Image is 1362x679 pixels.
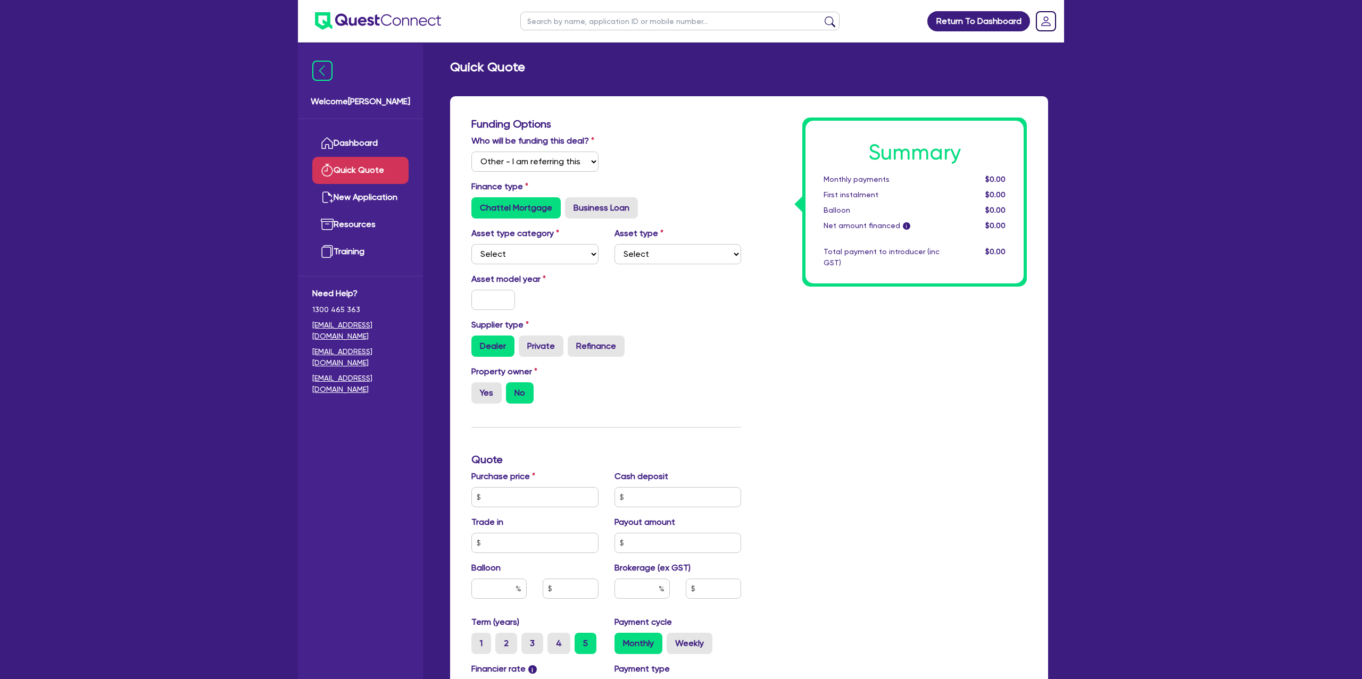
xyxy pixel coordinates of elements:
[471,561,501,574] label: Balloon
[312,287,409,300] span: Need Help?
[312,211,409,238] a: Resources
[321,218,334,231] img: resources
[312,373,409,395] a: [EMAIL_ADDRESS][DOMAIN_NAME]
[985,206,1006,214] span: $0.00
[471,382,502,404] label: Yes
[506,382,534,404] label: No
[471,227,559,240] label: Asset type category
[985,247,1006,256] span: $0.00
[315,12,441,30] img: quest-connect-logo-blue
[519,336,563,357] label: Private
[471,616,519,628] label: Term (years)
[528,665,537,674] span: i
[614,616,672,628] label: Payment cycle
[471,135,594,147] label: Who will be funding this deal?
[495,633,517,654] label: 2
[471,365,537,378] label: Property owner
[471,470,535,483] label: Purchase price
[471,118,741,130] h3: Funding Options
[614,470,668,483] label: Cash deposit
[312,184,409,211] a: New Application
[321,164,334,177] img: quick-quote
[614,227,663,240] label: Asset type
[568,336,625,357] label: Refinance
[471,336,514,357] label: Dealer
[614,561,691,574] label: Brokerage (ex GST)
[614,633,662,654] label: Monthly
[521,633,543,654] label: 3
[471,663,537,675] label: Financier rate
[903,222,910,230] span: i
[312,304,409,315] span: 1300 465 363
[614,516,675,529] label: Payout amount
[450,60,525,75] h2: Quick Quote
[471,633,491,654] label: 1
[565,197,638,219] label: Business Loan
[463,273,607,286] label: Asset model year
[667,633,712,654] label: Weekly
[816,205,948,216] div: Balloon
[321,191,334,204] img: new-application
[312,320,409,342] a: [EMAIL_ADDRESS][DOMAIN_NAME]
[520,12,840,30] input: Search by name, application ID or mobile number...
[816,174,948,185] div: Monthly payments
[985,175,1006,183] span: $0.00
[816,246,948,269] div: Total payment to introducer (inc GST)
[985,190,1006,199] span: $0.00
[471,180,528,193] label: Finance type
[816,189,948,200] div: First instalment
[311,95,410,108] span: Welcome [PERSON_NAME]
[471,318,529,331] label: Supplier type
[824,140,1006,165] h1: Summary
[547,633,570,654] label: 4
[1032,7,1060,35] a: Dropdown toggle
[816,220,948,231] div: Net amount financed
[312,346,409,368] a: [EMAIL_ADDRESS][DOMAIN_NAME]
[312,238,409,265] a: Training
[312,130,409,157] a: Dashboard
[927,11,1030,31] a: Return To Dashboard
[614,663,670,675] label: Payment type
[312,157,409,184] a: Quick Quote
[471,453,741,466] h3: Quote
[575,633,596,654] label: 5
[471,516,503,529] label: Trade in
[312,61,333,81] img: icon-menu-close
[471,197,561,219] label: Chattel Mortgage
[321,245,334,258] img: training
[985,221,1006,230] span: $0.00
